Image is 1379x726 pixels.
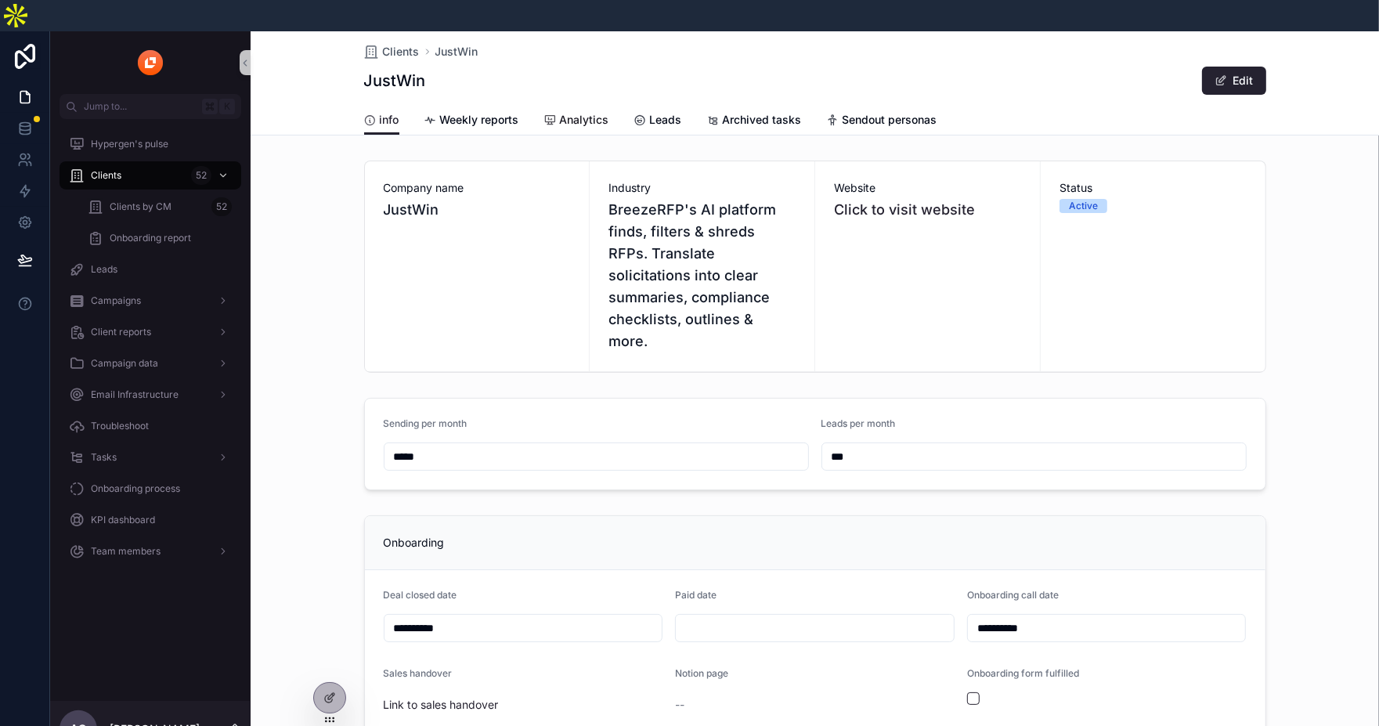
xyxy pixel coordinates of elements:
a: Campaign data [60,349,241,377]
span: Onboarding form fulfilled [967,667,1079,679]
span: Notion page [675,667,728,679]
div: 52 [211,197,232,216]
a: Clients by CM52 [78,193,241,221]
a: info [364,106,399,135]
span: Company name [384,180,571,196]
span: Clients by CM [110,200,171,213]
a: Sendout personas [827,106,937,137]
span: Industry [608,180,796,196]
span: Jump to... [84,100,196,113]
span: Onboarding [384,536,445,549]
span: KPI dashboard [91,514,155,526]
button: Edit [1202,67,1266,95]
a: Clients [364,44,420,60]
a: JustWin [435,44,478,60]
span: Analytics [560,112,609,128]
span: Weekly reports [440,112,519,128]
span: Hypergen's pulse [91,138,168,150]
a: Clients52 [60,161,241,190]
img: App logo [138,50,163,75]
a: Email Infrastructure [60,381,241,409]
span: K [221,100,233,113]
span: JustWin [384,199,571,221]
span: Tasks [91,451,117,464]
a: Hypergen's pulse [60,130,241,158]
span: Campaign data [91,357,158,370]
span: Sendout personas [843,112,937,128]
a: Weekly reports [424,106,519,137]
span: Onboarding report [110,232,191,244]
div: 52 [191,166,211,185]
span: Leads [650,112,682,128]
a: Tasks [60,443,241,471]
span: Onboarding call date [967,589,1059,601]
span: Website [834,180,1021,196]
span: Troubleshoot [91,420,149,432]
a: Analytics [544,106,609,137]
span: Sending per month [384,417,467,429]
span: Campaigns [91,294,141,307]
span: Status [1060,180,1247,196]
a: Leads [60,255,241,284]
a: Click to visit website [834,201,975,218]
span: Archived tasks [723,112,802,128]
a: KPI dashboard [60,506,241,534]
span: -- [675,697,684,713]
a: Campaigns [60,287,241,315]
a: Troubleshoot [60,412,241,440]
a: Onboarding process [60,475,241,503]
span: Leads per month [821,417,896,429]
span: Email Infrastructure [91,388,179,401]
a: Link to sales handover [384,698,499,711]
span: info [380,112,399,128]
a: Onboarding report [78,224,241,252]
span: Sales handover [384,667,453,679]
span: Clients [383,44,420,60]
div: scrollable content [50,119,251,586]
h1: JustWin [364,70,426,92]
a: Archived tasks [707,106,802,137]
a: Team members [60,537,241,565]
div: Active [1069,199,1098,213]
span: Clients [91,169,121,182]
span: Deal closed date [384,589,457,601]
span: Paid date [675,589,717,601]
a: Leads [634,106,682,137]
span: Leads [91,263,117,276]
a: Client reports [60,318,241,346]
button: Jump to...K [60,94,241,119]
span: Onboarding process [91,482,180,495]
span: Team members [91,545,161,558]
span: BreezeRFP's AI platform finds, filters & shreds RFPs. Translate solicitations into clear summarie... [608,199,796,352]
span: Client reports [91,326,151,338]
